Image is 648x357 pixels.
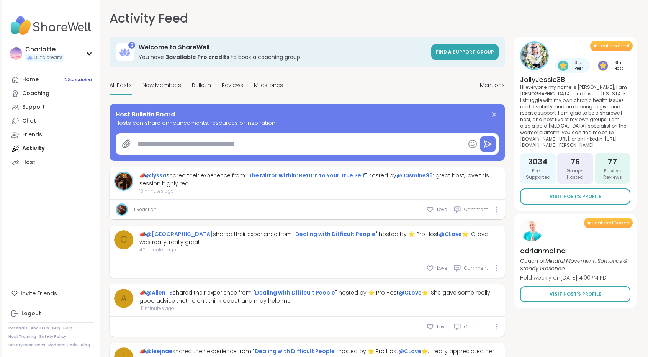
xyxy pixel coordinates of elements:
[464,206,488,213] span: Comment
[146,230,213,238] a: @[GEOGRAPHIC_DATA]
[139,289,500,305] div: 📣 shared their experience from " " hosted by ⭐ Pro Host ⭐: She gave some really good advice that ...
[139,305,500,312] span: 41 minutes ago
[550,291,601,298] span: Visit Host’s Profile
[117,205,127,215] img: Jasmine95
[520,75,630,84] h4: JollyJessie38
[399,289,422,296] a: @CLove
[120,233,128,247] span: C
[31,326,49,331] a: About Us
[139,230,500,246] div: 📣 shared their experience from " " hosted by ⭐ Pro Host ⭐: CLove was really, really great
[48,342,78,348] a: Redeem Code
[295,230,375,238] a: Dealing with Difficult People
[52,326,60,331] a: FAQ
[480,81,505,89] span: Mentions
[22,159,35,166] div: Host
[8,307,94,321] a: Logout
[8,87,94,100] a: Coaching
[114,289,133,308] a: A
[146,172,166,179] a: @lyssa
[520,246,630,255] h4: adrianmolina
[22,103,45,111] div: Support
[558,61,568,71] img: Star Peer
[121,291,127,305] span: A
[22,90,49,97] div: Coaching
[431,44,499,60] a: Find a support group
[464,265,488,272] span: Comment
[139,53,427,61] h3: You have to book a coaching group.
[8,287,94,300] div: Invite Friends
[439,230,462,238] a: @CLove
[8,334,36,339] a: Host Training
[528,156,548,167] span: 3034
[139,43,427,52] h3: Welcome to ShareWell
[116,119,499,127] span: Hosts can share announcements, resources or inspiration.
[63,326,72,331] a: Help
[115,173,132,190] img: lyssa
[437,323,447,330] span: Love
[146,289,173,296] a: @Allen_S
[570,60,587,71] span: Star Peer
[128,42,135,49] div: 3
[255,289,335,296] a: Dealing with Difficult People
[21,310,41,318] div: Logout
[139,188,500,195] span: 13 minutes ago
[114,230,133,249] a: C
[34,54,62,61] span: 3 Pro credits
[610,60,627,71] span: Star Host
[592,220,630,226] span: Featured Coach
[8,326,28,331] a: Referrals
[520,257,630,272] p: Coach of
[134,206,157,213] a: 1 Reaction
[116,110,175,119] span: Host Bulletin Board
[8,73,94,87] a: Home10Scheduled
[560,168,590,181] span: Groups Hosted
[110,9,188,28] h1: Activity Feed
[523,168,553,181] span: Peers Supported
[249,172,365,179] a: The Mirror Within: Return to Your True Self
[520,286,630,302] a: Visit Host’s Profile
[437,265,447,272] span: Love
[8,128,94,142] a: Friends
[222,81,243,89] span: Reviews
[110,81,132,89] span: All Posts
[520,257,628,272] i: Mindful Movement: Somatics & Steady Presence
[398,347,421,355] a: @CLove
[550,193,601,200] span: Visit Host’s Profile
[520,274,630,282] p: Held weekly on [DATE] 4:00PM PDT
[22,117,36,125] div: Chat
[192,81,211,89] span: Bulletin
[437,206,447,213] span: Love
[146,347,172,355] a: @leejnae
[521,43,548,69] img: JollyJessie38
[22,131,42,139] div: Friends
[8,156,94,169] a: Host
[8,342,45,348] a: Safety Resources
[8,12,94,39] img: ShareWell Nav Logo
[142,81,181,89] span: New Members
[520,218,543,241] img: adrianmolina
[436,49,494,55] span: Find a support group
[86,91,92,97] iframe: Spotlight
[254,81,283,89] span: Milestones
[571,156,580,167] span: 76
[520,84,630,149] p: HI everyone, my name is [PERSON_NAME], i am [DEMOGRAPHIC_DATA] and i live in [US_STATE]. I strugg...
[63,77,92,83] span: 10 Scheduled
[255,347,335,355] a: Dealing with Difficult People
[8,114,94,128] a: Chat
[608,156,617,167] span: 77
[599,43,630,49] span: Featured Host
[139,246,500,253] span: 40 minutes ago
[114,172,133,191] a: lyssa
[81,342,90,348] a: Blog
[598,168,627,181] span: Positive Reviews
[10,47,22,60] img: CharIotte
[165,53,229,61] b: 3 available Pro credit s
[8,100,94,114] a: Support
[520,188,630,205] a: Visit Host’s Profile
[22,76,39,84] div: Home
[39,334,66,339] a: Safety Policy
[598,61,608,71] img: Star Host
[25,45,64,54] div: CharIotte
[396,172,433,179] a: @Jasmine95
[139,172,500,188] div: 📣 shared their experience from " " hosted by : great host, love this session highly rec.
